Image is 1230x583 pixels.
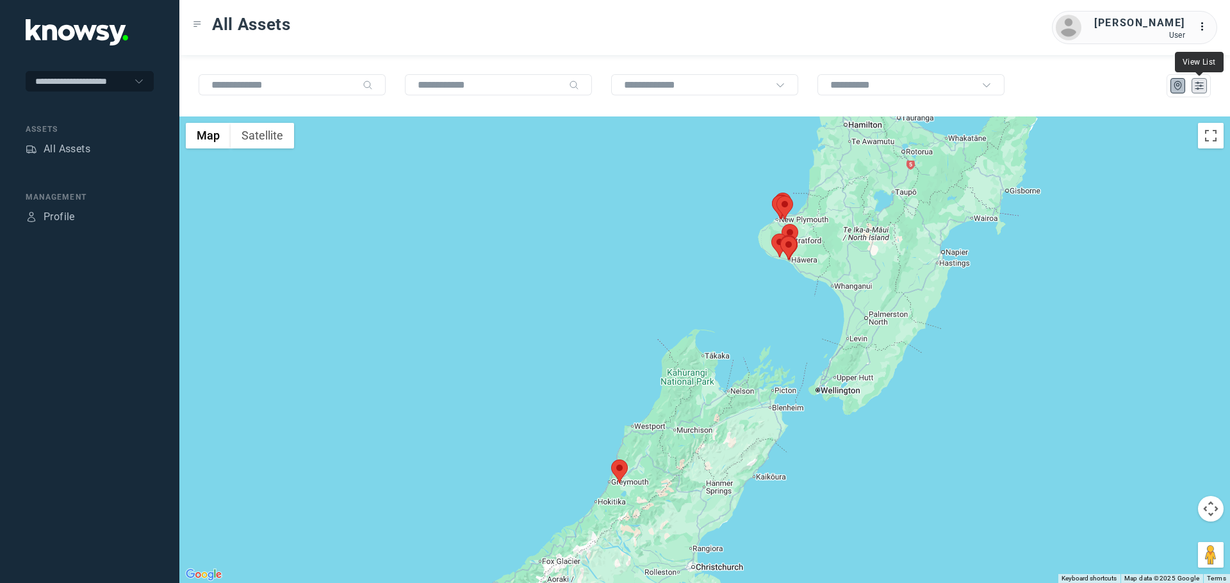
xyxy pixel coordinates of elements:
[1198,496,1224,522] button: Map camera controls
[569,80,579,90] div: Search
[231,123,294,148] button: Show satellite imagery
[186,123,231,148] button: Show street map
[1207,575,1226,582] a: Terms
[26,19,128,45] img: Application Logo
[1172,80,1184,92] div: Map
[26,191,154,203] div: Management
[26,211,37,223] div: Profile
[183,566,225,583] img: Google
[1094,15,1185,31] div: [PERSON_NAME]
[1124,575,1199,582] span: Map data ©2025 Google
[1062,574,1117,583] button: Keyboard shortcuts
[1056,15,1081,40] img: avatar.png
[26,124,154,135] div: Assets
[363,80,373,90] div: Search
[212,13,291,36] span: All Assets
[1198,123,1224,148] button: Toggle fullscreen view
[44,141,90,157] div: All Assets
[1199,22,1211,31] tspan: ...
[26,143,37,155] div: Assets
[1198,19,1213,36] div: :
[1193,80,1205,92] div: List
[26,141,90,157] a: AssetsAll Assets
[183,566,225,583] a: Open this area in Google Maps (opens a new window)
[1094,31,1185,40] div: User
[26,209,75,225] a: ProfileProfile
[1198,19,1213,35] div: :
[1183,58,1216,67] span: View List
[193,20,202,29] div: Toggle Menu
[1198,542,1224,568] button: Drag Pegman onto the map to open Street View
[44,209,75,225] div: Profile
